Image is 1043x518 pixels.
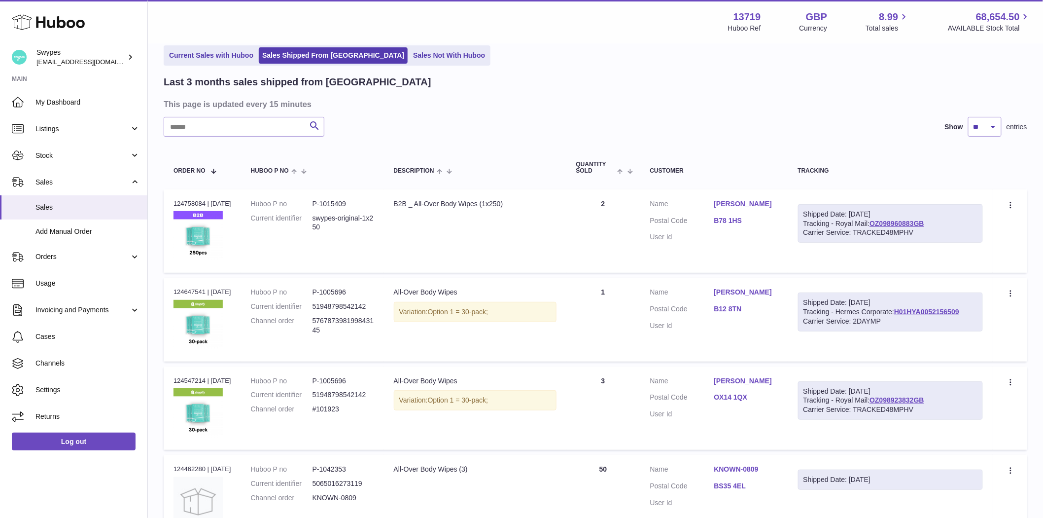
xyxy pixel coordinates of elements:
[798,204,983,243] div: Tracking - Royal Mail:
[566,367,640,450] td: 3
[251,302,313,311] dt: Current identifier
[36,48,125,67] div: Swypes
[313,288,374,297] dd: P-1005696
[313,493,374,503] dd: KNOWN-0809
[313,302,374,311] dd: 51948798542142
[869,396,924,404] a: OZ098923832GB
[650,168,778,174] div: Customer
[174,199,231,208] div: 124758084 | [DATE]
[650,481,714,493] dt: Postal Code
[714,393,778,402] a: OX14 1QX
[313,465,374,474] dd: P-1042353
[164,75,431,89] h2: Last 3 months sales shipped from [GEOGRAPHIC_DATA]
[35,124,130,134] span: Listings
[394,168,434,174] span: Description
[35,385,140,395] span: Settings
[650,321,714,331] dt: User Id
[251,465,313,474] dt: Huboo P no
[798,381,983,420] div: Tracking - Royal Mail:
[35,305,130,315] span: Invoicing and Payments
[313,376,374,386] dd: P-1005696
[251,493,313,503] dt: Channel order
[803,298,977,307] div: Shipped Date: [DATE]
[714,465,778,474] a: KNOWN-0809
[166,47,257,64] a: Current Sales with Huboo
[798,168,983,174] div: Tracking
[35,412,140,421] span: Returns
[35,98,140,107] span: My Dashboard
[251,214,313,232] dt: Current identifier
[650,393,714,405] dt: Postal Code
[714,304,778,314] a: B12 8TN
[313,405,374,414] dd: #101923
[394,376,556,386] div: All-Over Body Wipes
[714,216,778,225] a: B78 1HS
[733,10,761,24] strong: 13719
[806,10,827,24] strong: GBP
[945,122,963,132] label: Show
[12,50,27,65] img: internalAdmin-13719@internal.huboo.com
[566,278,640,361] td: 1
[803,228,977,237] div: Carrier Service: TRACKED48MPHV
[251,168,289,174] span: Huboo P no
[894,308,959,316] a: H01HYA0052156509
[174,465,231,474] div: 124462280 | [DATE]
[879,10,899,24] span: 8.99
[650,498,714,508] dt: User Id
[410,47,488,64] a: Sales Not With Huboo
[728,24,761,33] div: Huboo Ref
[251,199,313,209] dt: Huboo P no
[313,316,374,335] dd: 576787398199843145
[164,99,1025,110] h3: This page is updated every 15 minutes
[800,24,828,33] div: Currency
[798,293,983,332] div: Tracking - Hermes Corporate:
[35,151,130,160] span: Stock
[803,405,977,414] div: Carrier Service: TRACKED48MPHV
[251,376,313,386] dt: Huboo P no
[35,203,140,212] span: Sales
[576,161,615,174] span: Quantity Sold
[251,316,313,335] dt: Channel order
[428,396,488,404] span: Option 1 = 30-pack;
[394,390,556,410] div: Variation:
[650,216,714,228] dt: Postal Code
[394,302,556,322] div: Variation:
[313,390,374,400] dd: 51948798542142
[12,433,136,450] a: Log out
[35,252,130,261] span: Orders
[714,481,778,491] a: BS35 4EL
[36,58,145,66] span: [EMAIL_ADDRESS][DOMAIN_NAME]
[803,210,977,219] div: Shipped Date: [DATE]
[313,199,374,209] dd: P-1015409
[566,189,640,273] td: 2
[948,10,1031,33] a: 68,654.50 AVAILABLE Stock Total
[650,304,714,316] dt: Postal Code
[650,288,714,299] dt: Name
[174,300,223,349] img: 137191726829084.png
[869,220,924,227] a: OZ098960883GB
[714,288,778,297] a: [PERSON_NAME]
[650,232,714,242] dt: User Id
[428,308,488,316] span: Option 1 = 30-pack;
[251,288,313,297] dt: Huboo P no
[35,332,140,341] span: Cases
[976,10,1020,24] span: 68,654.50
[259,47,408,64] a: Sales Shipped From [GEOGRAPHIC_DATA]
[650,199,714,211] dt: Name
[948,24,1031,33] span: AVAILABLE Stock Total
[174,168,206,174] span: Order No
[174,211,223,260] img: 137191728917045.png
[803,475,977,484] div: Shipped Date: [DATE]
[35,279,140,288] span: Usage
[251,390,313,400] dt: Current identifier
[714,199,778,209] a: [PERSON_NAME]
[35,178,130,187] span: Sales
[714,376,778,386] a: [PERSON_NAME]
[1007,122,1027,132] span: entries
[803,317,977,326] div: Carrier Service: 2DAYMP
[251,479,313,488] dt: Current identifier
[313,214,374,232] dd: swypes-original-1x250
[803,387,977,396] div: Shipped Date: [DATE]
[35,359,140,368] span: Channels
[174,288,231,296] div: 124647541 | [DATE]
